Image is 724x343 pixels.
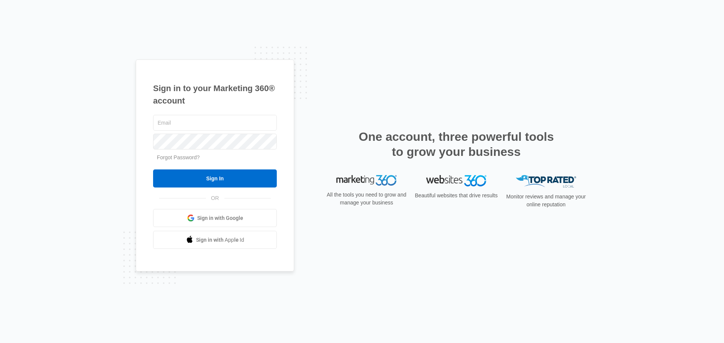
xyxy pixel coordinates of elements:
[153,115,277,131] input: Email
[153,209,277,227] a: Sign in with Google
[356,129,556,159] h2: One account, three powerful tools to grow your business
[336,175,397,186] img: Marketing 360
[206,194,224,202] span: OR
[414,192,499,200] p: Beautiful websites that drive results
[196,236,244,244] span: Sign in with Apple Id
[153,231,277,249] a: Sign in with Apple Id
[504,193,588,209] p: Monitor reviews and manage your online reputation
[197,214,243,222] span: Sign in with Google
[157,154,200,160] a: Forgot Password?
[426,175,486,186] img: Websites 360
[324,191,409,207] p: All the tools you need to grow and manage your business
[153,169,277,188] input: Sign In
[516,175,576,188] img: Top Rated Local
[153,82,277,107] h1: Sign in to your Marketing 360® account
